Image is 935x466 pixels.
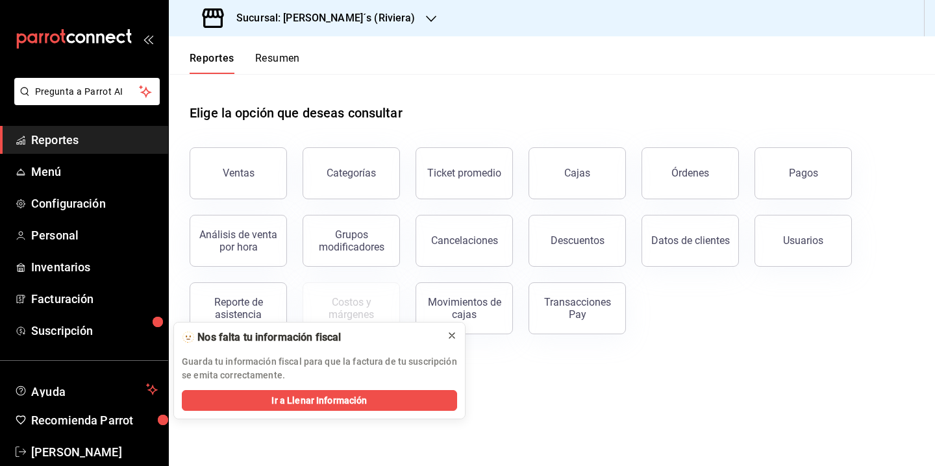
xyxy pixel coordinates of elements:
[31,227,158,244] span: Personal
[31,290,158,308] span: Facturación
[31,443,158,461] span: [PERSON_NAME]
[223,167,255,179] div: Ventas
[190,215,287,267] button: Análisis de venta por hora
[783,234,823,247] div: Usuarios
[182,330,436,345] div: 🫥 Nos falta tu información fiscal
[31,411,158,429] span: Recomienda Parrot
[198,296,279,321] div: Reporte de asistencia
[31,163,158,180] span: Menú
[303,282,400,334] button: Contrata inventarios para ver este reporte
[551,234,605,247] div: Descuentos
[31,131,158,149] span: Reportes
[427,167,501,179] div: Ticket promedio
[431,234,498,247] div: Cancelaciones
[31,195,158,212] span: Configuración
[255,52,300,74] button: Resumen
[529,215,626,267] button: Descuentos
[671,167,709,179] div: Órdenes
[564,167,590,179] div: Cajas
[754,215,852,267] button: Usuarios
[182,355,457,382] p: Guarda tu información fiscal para que la factura de tu suscripción se emita correctamente.
[327,167,376,179] div: Categorías
[31,258,158,276] span: Inventarios
[311,296,392,321] div: Costos y márgenes
[182,390,457,411] button: Ir a Llenar Información
[271,394,367,408] span: Ir a Llenar Información
[303,147,400,199] button: Categorías
[190,52,234,74] button: Reportes
[529,147,626,199] button: Cajas
[416,147,513,199] button: Ticket promedio
[190,103,403,123] h1: Elige la opción que deseas consultar
[416,282,513,334] button: Movimientos de cajas
[31,382,141,397] span: Ayuda
[35,85,140,99] span: Pregunta a Parrot AI
[424,296,505,321] div: Movimientos de cajas
[754,147,852,199] button: Pagos
[311,228,392,253] div: Grupos modificadores
[14,78,160,105] button: Pregunta a Parrot AI
[190,52,300,74] div: navigation tabs
[9,94,160,108] a: Pregunta a Parrot AI
[31,322,158,339] span: Suscripción
[190,282,287,334] button: Reporte de asistencia
[789,167,818,179] div: Pagos
[642,147,739,199] button: Órdenes
[303,215,400,267] button: Grupos modificadores
[198,228,279,253] div: Análisis de venta por hora
[190,147,287,199] button: Ventas
[416,215,513,267] button: Cancelaciones
[642,215,739,267] button: Datos de clientes
[529,282,626,334] button: Transacciones Pay
[651,234,730,247] div: Datos de clientes
[143,34,153,44] button: open_drawer_menu
[537,296,617,321] div: Transacciones Pay
[226,10,416,26] h3: Sucursal: [PERSON_NAME]´s (Riviera)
